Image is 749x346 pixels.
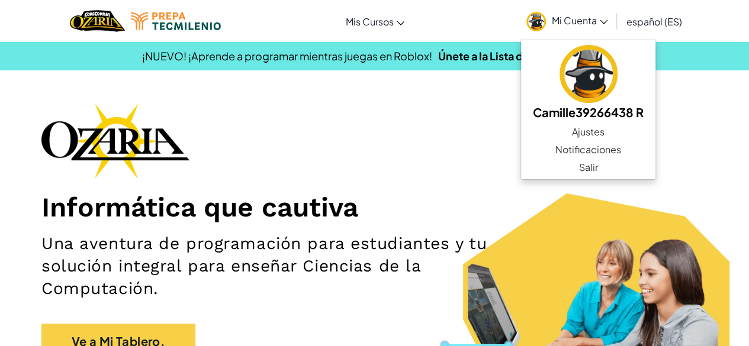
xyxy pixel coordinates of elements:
a: Salir [521,159,655,176]
img: Tecmilenio logo [131,12,221,30]
a: Ozaria by CodeCombat logo [70,9,125,33]
a: Notificaciones [521,141,655,159]
span: ¡NUEVO! ¡Aprende a programar mientras juegas en Roblox! [142,49,432,63]
span: Notificaciones [555,143,621,157]
span: Mi Cuenta [552,14,607,27]
a: español (ES) [621,5,688,37]
a: Ajustes [521,123,655,141]
a: Mis Cursos [340,5,410,37]
img: avatar [560,45,618,103]
a: Mi Cuenta [520,2,613,40]
a: Camille39266438 R [521,43,655,123]
span: Mis Cursos [346,15,394,28]
span: español (ES) [626,15,682,28]
a: Únete a la Lista de Espera de Beta [438,49,607,63]
img: avatar [526,12,546,31]
img: Ozaria branding logo [41,103,189,179]
img: Home [70,9,125,33]
h1: Informática que cautiva [41,190,708,224]
h5: Camille39266438 R [533,103,644,121]
h2: Una aventura de programación para estudiantes y tu solución integral para enseñar Ciencias de la ... [41,232,488,300]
